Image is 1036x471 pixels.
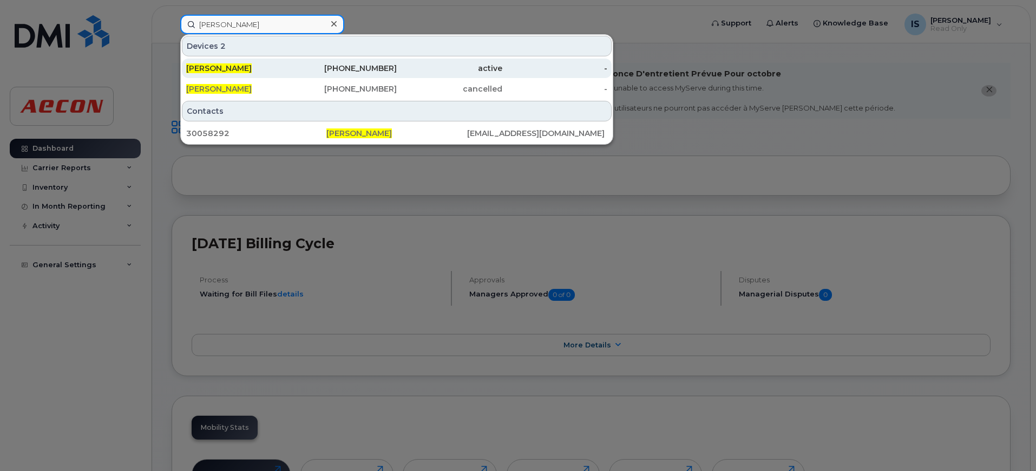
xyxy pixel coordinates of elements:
a: 30058292[PERSON_NAME][EMAIL_ADDRESS][DOMAIN_NAME] [182,124,612,143]
a: [PERSON_NAME][PHONE_NUMBER]cancelled- [182,79,612,99]
div: cancelled [397,83,502,94]
div: - [502,63,608,74]
div: Devices [182,36,612,56]
span: [PERSON_NAME] [326,128,392,138]
div: - [502,83,608,94]
span: [PERSON_NAME] [186,84,252,94]
span: 2 [220,41,226,51]
div: [PHONE_NUMBER] [292,63,397,74]
div: [PHONE_NUMBER] [292,83,397,94]
div: [EMAIL_ADDRESS][DOMAIN_NAME] [467,128,607,139]
span: [PERSON_NAME] [186,63,252,73]
div: 30058292 [186,128,326,139]
a: [PERSON_NAME][PHONE_NUMBER]active- [182,59,612,78]
div: active [397,63,502,74]
div: Contacts [182,101,612,121]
